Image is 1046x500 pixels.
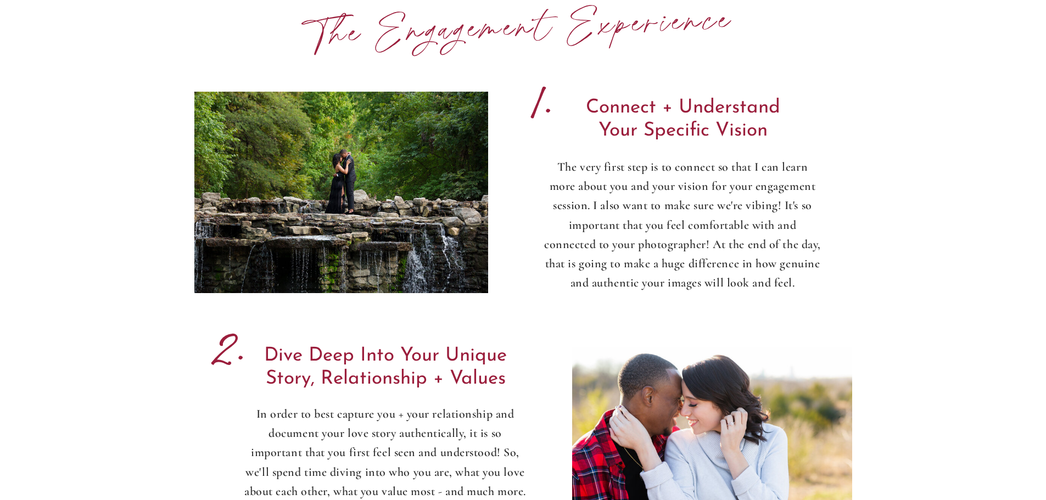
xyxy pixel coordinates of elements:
[297,2,744,58] h2: The Engagement Experience
[567,97,799,145] p: Connect + Understand Your Specific Vision
[533,74,557,138] b: 1.
[544,158,821,293] p: The very first step is to connect so that I can learn more about you and your vision for your eng...
[250,345,521,394] p: Dive Deep Into Your Unique Story, Relationship + Values
[216,321,249,385] b: 2.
